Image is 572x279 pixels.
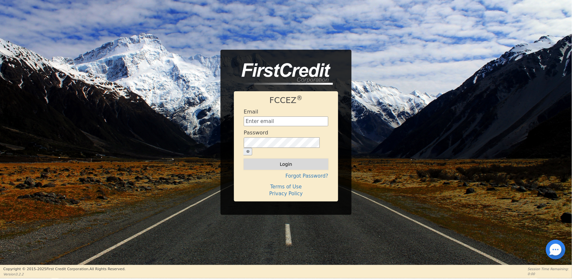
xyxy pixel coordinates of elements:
p: 0:00 [528,271,569,276]
h4: Privacy Policy [244,191,328,197]
img: logo-CMu_cnol.png [234,63,333,85]
h4: Password [244,130,268,136]
h1: FCCEZ [244,96,328,105]
input: Enter email [244,116,328,126]
h4: Forgot Password? [244,173,328,179]
p: Copyright © 2015- 2025 First Credit Corporation. [3,267,125,272]
button: Login [244,159,328,170]
p: Version 3.2.2 [3,272,125,277]
p: Session Time Remaining: [528,267,569,271]
span: All Rights Reserved. [89,267,125,271]
input: password [244,137,320,148]
sup: ® [296,95,303,101]
h4: Email [244,109,258,115]
h4: Terms of Use [244,184,328,190]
